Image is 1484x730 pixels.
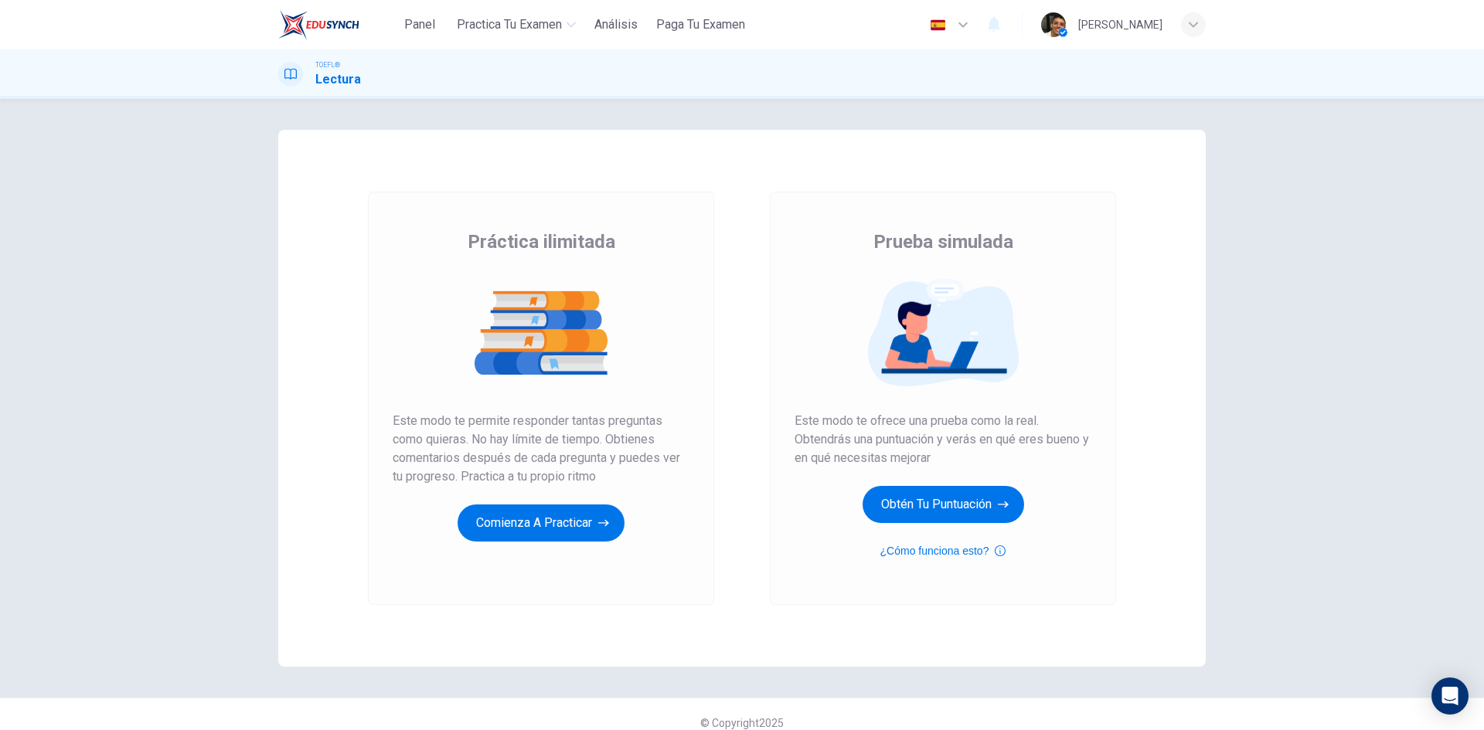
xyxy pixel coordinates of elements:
[873,229,1013,254] span: Prueba simulada
[656,15,745,34] span: Paga Tu Examen
[880,542,1006,560] button: ¿Cómo funciona esto?
[278,9,395,40] a: EduSynch logo
[468,229,615,254] span: Práctica ilimitada
[594,15,638,34] span: Análisis
[863,486,1024,523] button: Obtén tu puntuación
[393,412,689,486] span: Este modo te permite responder tantas preguntas como quieras. No hay límite de tiempo. Obtienes c...
[457,15,562,34] span: Practica tu examen
[650,11,751,39] button: Paga Tu Examen
[315,70,361,89] h1: Lectura
[315,59,340,70] span: TOEFL®
[278,9,359,40] img: EduSynch logo
[588,11,644,39] button: Análisis
[928,19,948,31] img: es
[1431,677,1469,715] div: Open Intercom Messenger
[451,11,582,39] button: Practica tu examen
[458,504,625,542] button: Comienza a practicar
[795,412,1091,467] span: Este modo te ofrece una prueba como la real. Obtendrás una puntuación y verás en qué eres bueno y...
[404,15,435,34] span: Panel
[700,717,784,729] span: © Copyright 2025
[1041,12,1066,37] img: Profile picture
[1078,15,1162,34] div: [PERSON_NAME]
[395,11,444,39] button: Panel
